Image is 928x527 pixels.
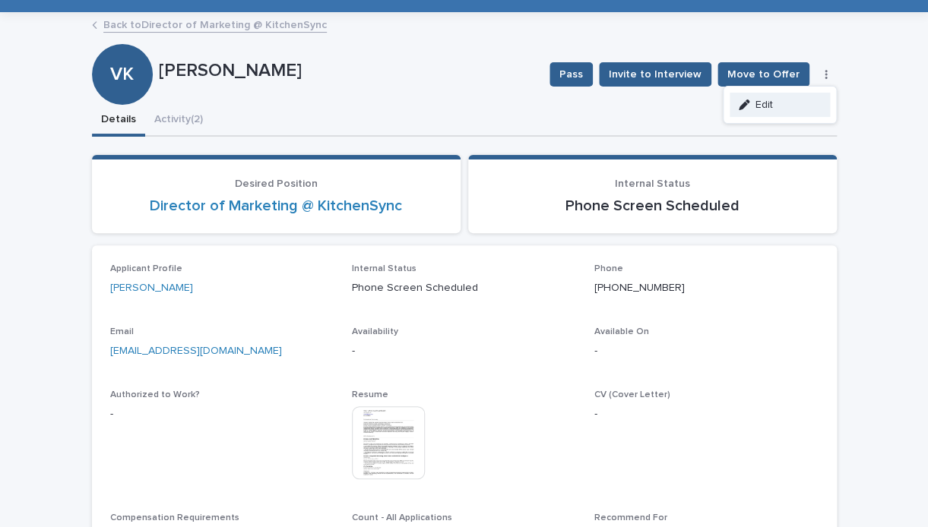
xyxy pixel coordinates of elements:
[110,390,200,399] span: Authorized to Work?
[594,513,667,522] span: Recommend For
[594,264,623,273] span: Phone
[145,105,212,137] button: Activity (2)
[615,178,690,189] span: Internal Status
[110,280,193,296] a: [PERSON_NAME]
[92,2,153,85] div: VK
[594,282,685,293] a: [PHONE_NUMBER]
[594,343,819,359] p: -
[352,327,398,336] span: Availability
[727,67,800,82] span: Move to Offer
[110,327,134,336] span: Email
[110,406,334,422] p: -
[599,62,711,87] button: Invite to Interview
[594,406,819,422] p: -
[159,60,538,82] p: [PERSON_NAME]
[352,343,576,359] p: -
[110,346,282,356] a: [EMAIL_ADDRESS][DOMAIN_NAME]
[594,327,649,336] span: Available On
[486,197,819,215] p: Phone Screen Scheduled
[352,280,576,296] p: Phone Screen Scheduled
[352,264,416,273] span: Internal Status
[717,62,809,87] button: Move to Offer
[755,99,773,110] span: Edit
[550,62,593,87] button: Pass
[110,264,182,273] span: Applicant Profile
[559,67,583,82] span: Pass
[594,390,670,399] span: CV (Cover Letter)
[110,513,239,522] span: Compensation Requirements
[609,67,702,82] span: Invite to Interview
[235,178,318,189] span: Desired Position
[150,197,402,215] a: Director of Marketing @ KitchenSync
[352,513,452,522] span: Count - All Applications
[92,105,145,137] button: Details
[352,390,388,399] span: Resume
[103,15,327,33] a: Back toDirector of Marketing @ KitchenSync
